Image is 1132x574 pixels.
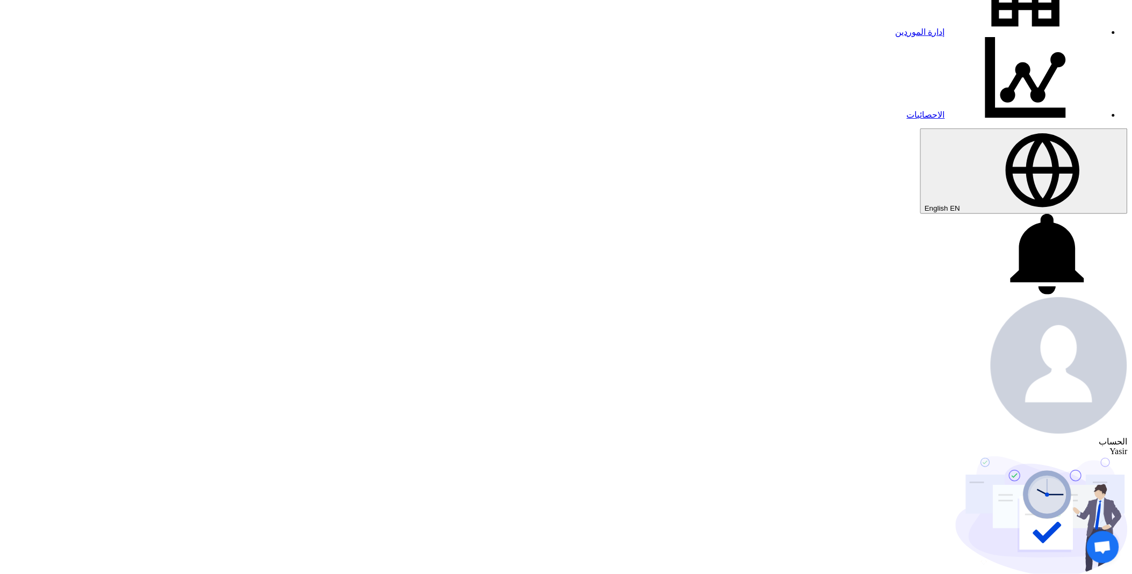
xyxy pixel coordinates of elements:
span: English [925,204,948,212]
a: إدارة الموردين [896,27,1106,37]
span: EN [950,204,961,212]
div: Yasir [4,447,1128,456]
a: الاحصائيات [907,110,1106,119]
div: Open chat [1087,531,1119,563]
button: English EN [920,128,1128,214]
div: الحساب [4,436,1128,447]
img: profile_test.png [990,297,1128,434]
